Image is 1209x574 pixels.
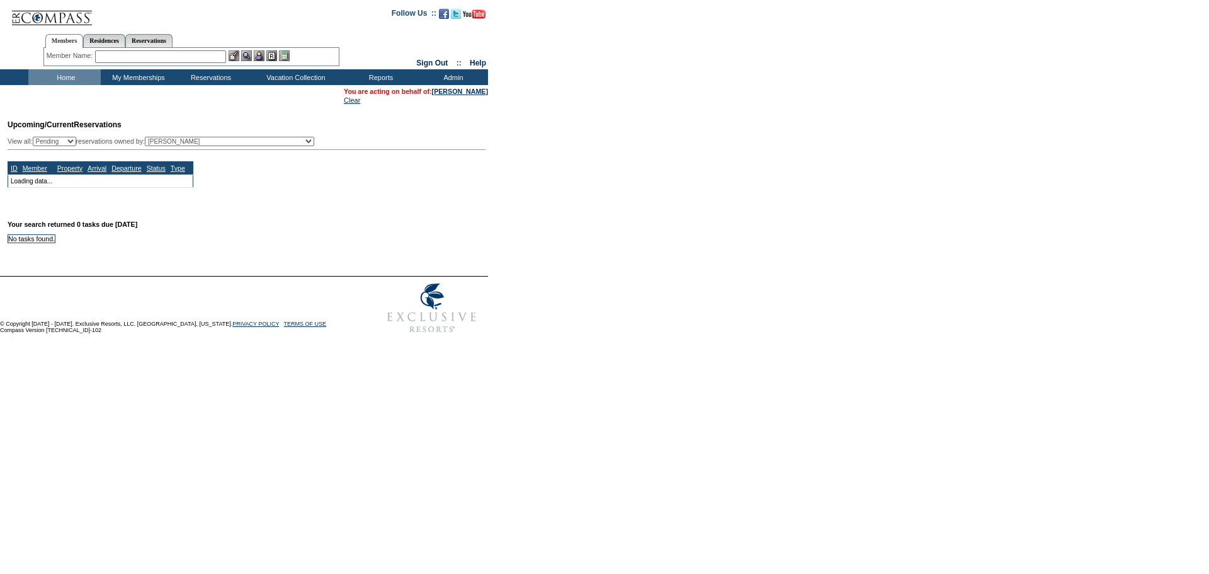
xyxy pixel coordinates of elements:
[241,50,252,61] img: View
[266,50,277,61] img: Reservations
[8,234,55,243] td: No tasks found.
[28,69,101,85] td: Home
[45,34,84,48] a: Members
[284,321,327,327] a: TERMS OF USE
[463,9,485,19] img: Subscribe to our YouTube Channel
[57,164,82,172] a: Property
[229,50,239,61] img: b_edit.gif
[254,50,264,61] img: Impersonate
[470,59,486,67] a: Help
[416,59,448,67] a: Sign Out
[344,96,360,104] a: Clear
[8,221,489,234] div: Your search returned 0 tasks due [DATE]
[83,34,125,47] a: Residences
[343,69,416,85] td: Reports
[47,50,95,61] div: Member Name:
[88,164,106,172] a: Arrival
[416,69,488,85] td: Admin
[232,321,279,327] a: PRIVACY POLICY
[439,9,449,19] img: Become our fan on Facebook
[23,164,47,172] a: Member
[463,13,485,20] a: Subscribe to our YouTube Channel
[8,137,320,146] div: View all: reservations owned by:
[8,120,74,129] span: Upcoming/Current
[173,69,246,85] td: Reservations
[392,8,436,23] td: Follow Us ::
[8,175,193,187] td: Loading data...
[439,13,449,20] a: Become our fan on Facebook
[101,69,173,85] td: My Memberships
[375,277,488,340] img: Exclusive Resorts
[125,34,173,47] a: Reservations
[8,120,122,129] span: Reservations
[451,9,461,19] img: Follow us on Twitter
[246,69,343,85] td: Vacation Collection
[451,13,461,20] a: Follow us on Twitter
[11,164,18,172] a: ID
[279,50,290,61] img: b_calculator.gif
[432,88,488,95] a: [PERSON_NAME]
[147,164,166,172] a: Status
[457,59,462,67] span: ::
[111,164,141,172] a: Departure
[171,164,185,172] a: Type
[344,88,488,95] span: You are acting on behalf of:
